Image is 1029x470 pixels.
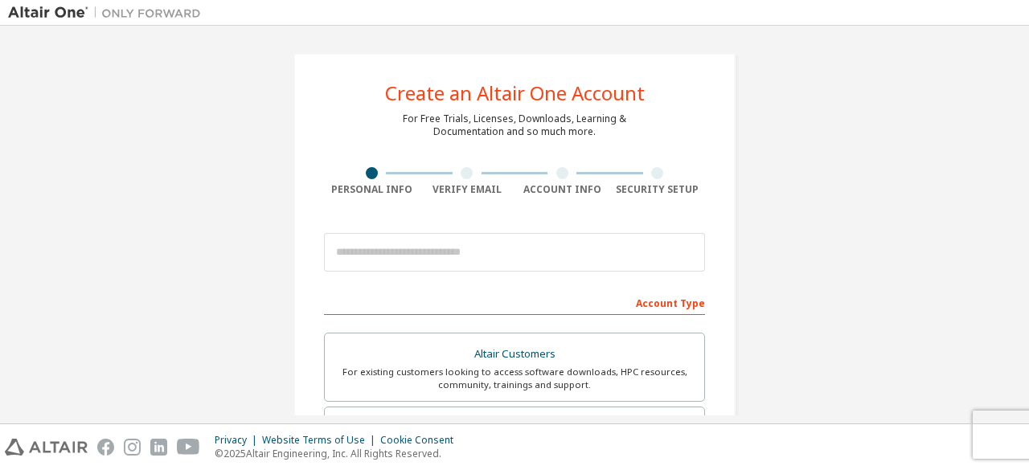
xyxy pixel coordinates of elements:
div: Account Type [324,289,705,315]
div: Account Info [514,183,610,196]
div: Personal Info [324,183,420,196]
img: altair_logo.svg [5,439,88,456]
img: youtube.svg [177,439,200,456]
div: Verify Email [420,183,515,196]
div: For existing customers looking to access software downloads, HPC resources, community, trainings ... [334,366,695,391]
div: For Free Trials, Licenses, Downloads, Learning & Documentation and so much more. [403,112,626,138]
div: Website Terms of Use [262,434,380,447]
div: Privacy [215,434,262,447]
img: instagram.svg [124,439,141,456]
img: linkedin.svg [150,439,167,456]
div: Cookie Consent [380,434,463,447]
div: Create an Altair One Account [385,84,645,103]
p: © 2025 Altair Engineering, Inc. All Rights Reserved. [215,447,463,460]
div: Security Setup [610,183,706,196]
img: facebook.svg [97,439,114,456]
div: Altair Customers [334,343,695,366]
img: Altair One [8,5,209,21]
